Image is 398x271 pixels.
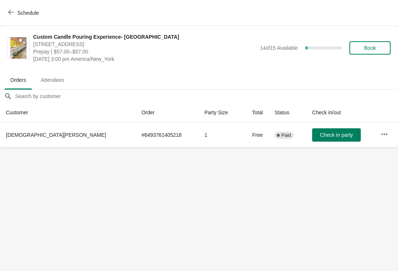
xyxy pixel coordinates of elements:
button: Schedule [4,6,45,20]
span: Orders [4,73,32,87]
th: Check in/out [306,103,375,122]
span: Custom Candle Pouring Experience- [GEOGRAPHIC_DATA] [33,33,256,41]
th: Party Size [199,103,241,122]
span: Check in party [320,132,353,138]
td: 1 [199,122,241,147]
button: Check in party [312,128,361,142]
input: Search by customer [15,90,398,103]
span: [DATE] 3:00 pm America/New_York [33,55,256,63]
button: Book [349,41,391,55]
span: Book [364,45,376,51]
span: Prepay | $57.00–$57.00 [33,48,256,55]
span: Paid [281,132,291,138]
img: Custom Candle Pouring Experience- Delray Beach [10,37,27,59]
th: Total [241,103,269,122]
span: [STREET_ADDRESS] [33,41,256,48]
span: [DEMOGRAPHIC_DATA][PERSON_NAME] [6,132,106,138]
span: 14 of 15 Available [260,45,298,51]
td: # 6493761405218 [136,122,199,147]
td: Free [241,122,269,147]
span: Attendees [35,73,70,87]
th: Order [136,103,199,122]
th: Status [269,103,306,122]
span: Schedule [17,10,39,16]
